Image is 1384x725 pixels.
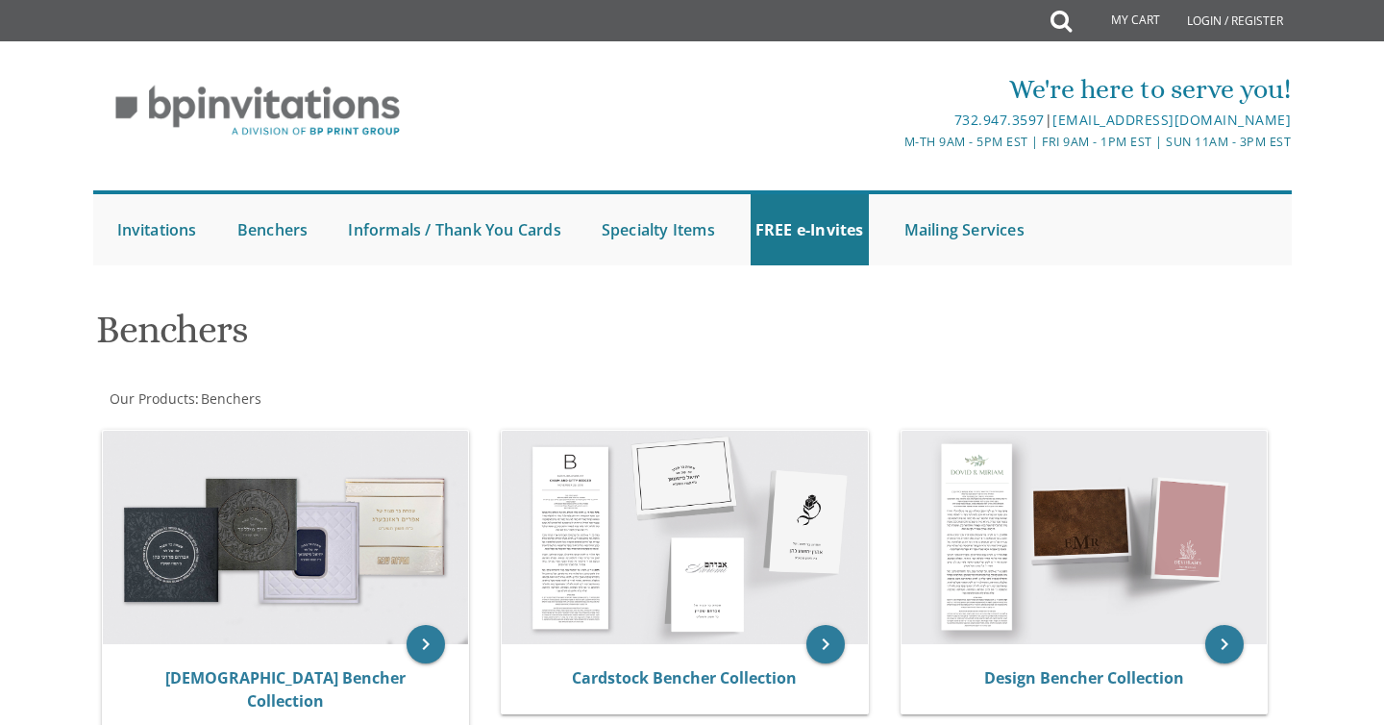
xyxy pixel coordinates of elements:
div: We're here to serve you! [493,70,1291,109]
a: Invitations [112,194,202,265]
a: FREE e-Invites [751,194,869,265]
a: Cardstock Bencher Collection [572,667,797,688]
a: [DEMOGRAPHIC_DATA] Bencher Collection [165,667,406,712]
a: Informals / Thank You Cards [343,194,565,265]
a: My Cart [1070,2,1174,40]
a: Design Bencher Collection [984,667,1184,688]
iframe: chat widget [1265,605,1384,696]
a: Mailing Services [900,194,1029,265]
img: Design Bencher Collection [902,431,1268,644]
a: [EMAIL_ADDRESS][DOMAIN_NAME] [1052,111,1291,129]
div: : [93,389,693,409]
span: Benchers [201,389,261,408]
a: keyboard_arrow_right [1205,625,1244,663]
div: | [493,109,1291,132]
a: keyboard_arrow_right [407,625,445,663]
a: Benchers [233,194,313,265]
a: Our Products [108,389,195,408]
img: BP Invitation Loft [93,71,423,151]
a: Benchers [199,389,261,408]
a: keyboard_arrow_right [806,625,845,663]
div: M-Th 9am - 5pm EST | Fri 9am - 1pm EST | Sun 11am - 3pm EST [493,132,1291,152]
img: Cardstock Bencher Collection [502,431,868,644]
a: Specialty Items [597,194,720,265]
h1: Benchers [96,309,880,365]
a: 732.947.3597 [954,111,1045,129]
img: Judaica Bencher Collection [103,431,469,644]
